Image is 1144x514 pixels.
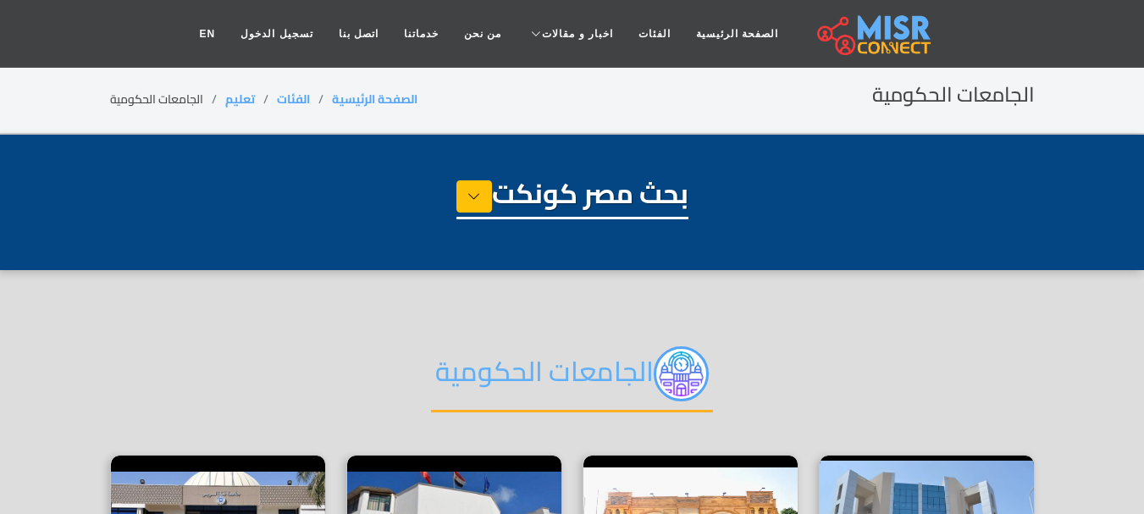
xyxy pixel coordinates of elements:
[514,18,626,50] a: اخبار و مقالات
[683,18,791,50] a: الصفحة الرئيسية
[391,18,451,50] a: خدماتنا
[326,18,391,50] a: اتصل بنا
[225,88,255,110] a: تعليم
[817,13,931,55] img: main.misr_connect
[456,177,688,219] h1: بحث مصر كونكت
[228,18,325,50] a: تسجيل الدخول
[542,26,613,41] span: اخبار و مقالات
[451,18,514,50] a: من نحن
[187,18,229,50] a: EN
[872,83,1035,108] h2: الجامعات الحكومية
[332,88,417,110] a: الصفحة الرئيسية
[431,346,713,412] h2: الجامعات الحكومية
[654,346,709,401] img: ELiTZ6IB4DXMDzNNbrZ1.png
[277,88,310,110] a: الفئات
[626,18,683,50] a: الفئات
[110,91,225,108] li: الجامعات الحكومية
